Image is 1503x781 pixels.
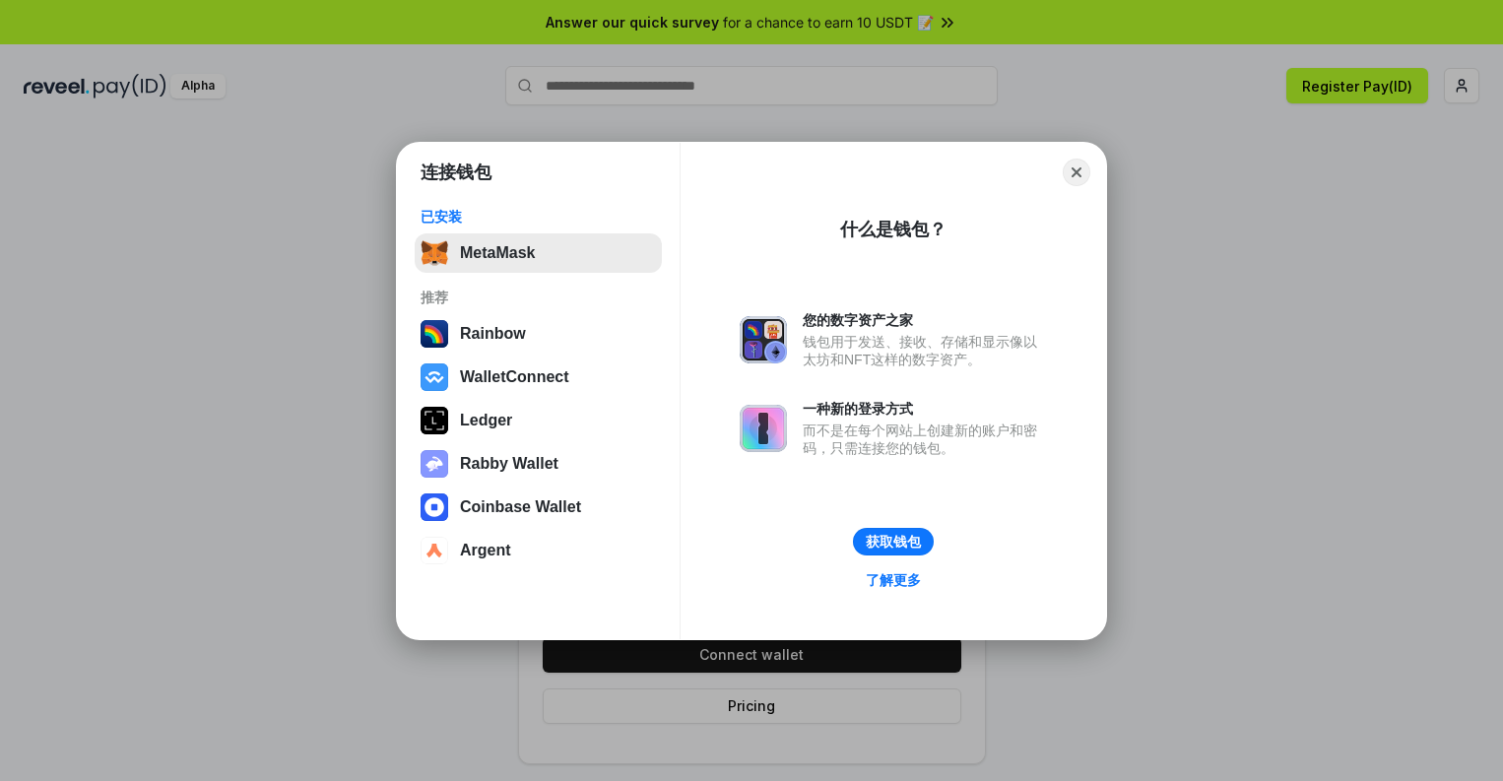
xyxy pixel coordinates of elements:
a: 了解更多 [854,567,933,593]
div: 了解更多 [866,571,921,589]
img: svg+xml,%3Csvg%20fill%3D%22none%22%20height%3D%2233%22%20viewBox%3D%220%200%2035%2033%22%20width%... [421,239,448,267]
div: Coinbase Wallet [460,498,581,516]
button: Coinbase Wallet [415,488,662,527]
div: Rainbow [460,325,526,343]
button: WalletConnect [415,358,662,397]
div: Ledger [460,412,512,429]
button: Rabby Wallet [415,444,662,484]
img: svg+xml,%3Csvg%20xmlns%3D%22http%3A%2F%2Fwww.w3.org%2F2000%2Fsvg%22%20fill%3D%22none%22%20viewBox... [740,405,787,452]
div: 而不是在每个网站上创建新的账户和密码，只需连接您的钱包。 [803,422,1047,457]
div: WalletConnect [460,368,569,386]
div: 您的数字资产之家 [803,311,1047,329]
div: 一种新的登录方式 [803,400,1047,418]
img: svg+xml,%3Csvg%20xmlns%3D%22http%3A%2F%2Fwww.w3.org%2F2000%2Fsvg%22%20fill%3D%22none%22%20viewBox... [740,316,787,363]
div: MetaMask [460,244,535,262]
button: Close [1063,159,1090,186]
div: 已安装 [421,208,656,226]
div: 什么是钱包？ [840,218,947,241]
h1: 连接钱包 [421,161,491,184]
img: svg+xml,%3Csvg%20xmlns%3D%22http%3A%2F%2Fwww.w3.org%2F2000%2Fsvg%22%20width%3D%2228%22%20height%3... [421,407,448,434]
button: Rainbow [415,314,662,354]
button: 获取钱包 [853,528,934,555]
img: svg+xml,%3Csvg%20width%3D%2228%22%20height%3D%2228%22%20viewBox%3D%220%200%2028%2028%22%20fill%3D... [421,363,448,391]
div: Rabby Wallet [460,455,558,473]
img: svg+xml,%3Csvg%20width%3D%2228%22%20height%3D%2228%22%20viewBox%3D%220%200%2028%2028%22%20fill%3D... [421,493,448,521]
img: svg+xml,%3Csvg%20width%3D%2228%22%20height%3D%2228%22%20viewBox%3D%220%200%2028%2028%22%20fill%3D... [421,537,448,564]
div: 获取钱包 [866,533,921,551]
div: 推荐 [421,289,656,306]
button: Argent [415,531,662,570]
div: Argent [460,542,511,559]
img: svg+xml,%3Csvg%20xmlns%3D%22http%3A%2F%2Fwww.w3.org%2F2000%2Fsvg%22%20fill%3D%22none%22%20viewBox... [421,450,448,478]
img: svg+xml,%3Csvg%20width%3D%22120%22%20height%3D%22120%22%20viewBox%3D%220%200%20120%20120%22%20fil... [421,320,448,348]
button: Ledger [415,401,662,440]
button: MetaMask [415,233,662,273]
div: 钱包用于发送、接收、存储和显示像以太坊和NFT这样的数字资产。 [803,333,1047,368]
